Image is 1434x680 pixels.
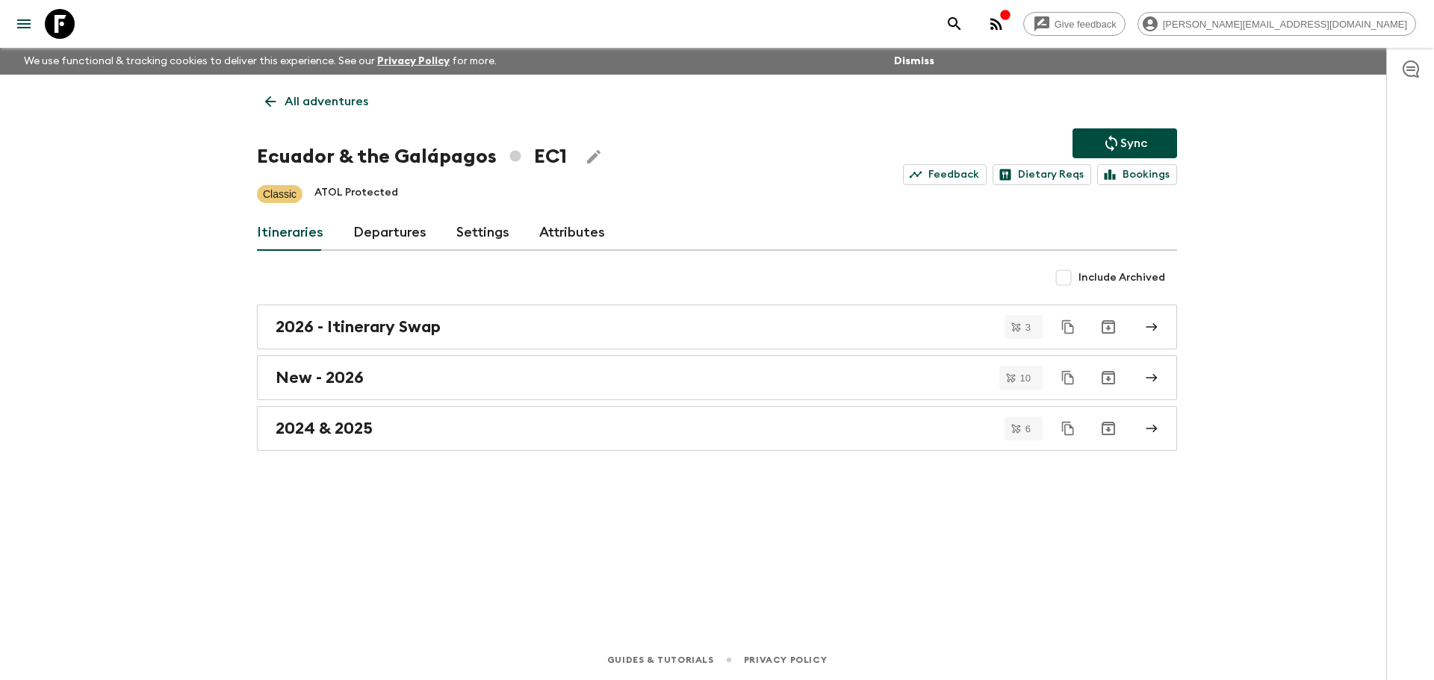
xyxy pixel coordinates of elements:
[263,187,297,202] p: Classic
[1155,19,1415,30] span: [PERSON_NAME][EMAIL_ADDRESS][DOMAIN_NAME]
[993,164,1091,185] a: Dietary Reqs
[1093,312,1123,342] button: Archive
[1023,12,1126,36] a: Give feedback
[314,185,398,203] p: ATOL Protected
[353,215,426,251] a: Departures
[903,164,987,185] a: Feedback
[276,368,364,387] h2: New - 2026
[257,215,323,251] a: Itineraries
[1073,128,1177,158] button: Sync adventure departures to the booking engine
[1093,414,1123,443] button: Archive
[539,215,605,251] a: Attributes
[1016,322,1040,332] span: 3
[1055,364,1081,391] button: Duplicate
[890,51,938,72] button: Dismiss
[456,215,509,251] a: Settings
[1078,270,1165,285] span: Include Archived
[1016,424,1040,434] span: 6
[257,305,1177,349] a: 2026 - Itinerary Swap
[276,419,373,438] h2: 2024 & 2025
[1055,314,1081,340] button: Duplicate
[1011,373,1040,383] span: 10
[257,142,567,172] h1: Ecuador & the Galápagos EC1
[1120,134,1147,152] p: Sync
[18,48,503,75] p: We use functional & tracking cookies to deliver this experience. See our for more.
[257,87,376,116] a: All adventures
[744,652,827,668] a: Privacy Policy
[1137,12,1416,36] div: [PERSON_NAME][EMAIL_ADDRESS][DOMAIN_NAME]
[579,142,609,172] button: Edit Adventure Title
[1046,19,1125,30] span: Give feedback
[607,652,714,668] a: Guides & Tutorials
[1093,363,1123,393] button: Archive
[1097,164,1177,185] a: Bookings
[940,9,969,39] button: search adventures
[285,93,368,110] p: All adventures
[257,355,1177,400] a: New - 2026
[1055,415,1081,442] button: Duplicate
[276,317,441,337] h2: 2026 - Itinerary Swap
[257,406,1177,451] a: 2024 & 2025
[9,9,39,39] button: menu
[377,56,450,66] a: Privacy Policy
